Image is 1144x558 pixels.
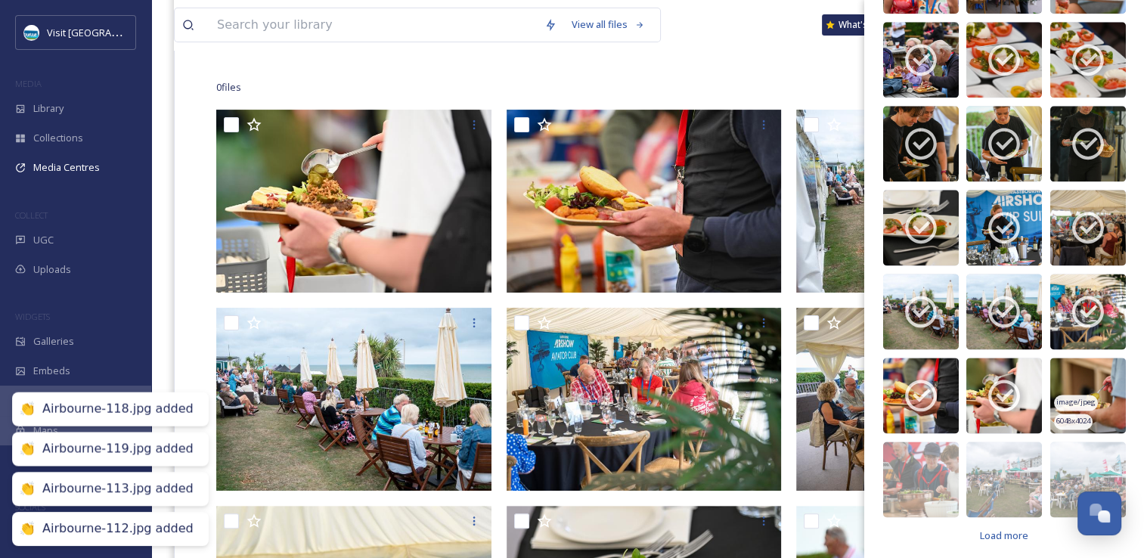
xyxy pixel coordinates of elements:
div: 👏 [20,521,35,537]
img: 0adc2983-1c79-440b-9be2-6c74769398c5.jpg [1050,22,1126,98]
img: Airbourne-120.jpg [796,308,1071,491]
div: Airbourne-118.jpg added [42,401,194,417]
img: e2f44f5b-cf19-4f54-8dcb-0fe73f7df871.jpg [883,190,959,265]
span: COLLECT [15,209,48,221]
span: SOCIALS [15,501,45,513]
span: Uploads [33,262,71,277]
img: 336b8093-e254-4a23-ae7c-e16222eaf775.jpg [1050,358,1126,433]
span: Maps [33,423,58,438]
img: 98b68890-4e92-4ca3-8beb-7090ca947229.jpg [966,190,1042,265]
img: 51e2c5a7-93c6-442f-bed7-fc4ccd90ba5d.jpg [1050,106,1126,181]
div: Airbourne-119.jpg added [42,442,194,457]
span: Visit [GEOGRAPHIC_DATA] and [GEOGRAPHIC_DATA] [47,25,282,39]
span: UGC [33,233,54,247]
span: MEDIA [15,78,42,89]
a: What's New [822,14,898,36]
img: Airbourne-115.jpg [507,308,782,491]
img: 9d3bb8fd-e702-43ed-8f19-9116922af309.jpg [883,442,959,517]
span: Galleries [33,334,74,349]
div: 👏 [20,401,35,417]
img: Airbourne-118.jpg [216,308,491,491]
img: 52375b5c-9207-4539-b014-3861d0c3c100.jpg [1050,190,1126,265]
img: ab26f50f-bfbd-4db7-9c91-8af338ce3184.jpg [883,274,959,349]
span: Library [33,101,64,116]
img: 5d9f169f-82da-411b-beb1-aa2e05c38b01.jpg [883,106,959,181]
span: Collections [33,131,83,145]
span: Embeds [33,364,70,378]
button: Open Chat [1077,491,1121,535]
input: Search your library [209,8,537,42]
span: Load more [980,529,1028,543]
img: d0049b4f-ba42-4e47-b484-f5f023a13424.jpg [883,358,959,433]
img: 8e03e04a-40e1-4954-91c3-b0a20a8ab5bc.jpg [1050,442,1126,517]
span: 0 file s [216,80,241,95]
a: View all files [564,10,653,39]
img: 86ffe255-815d-4a06-b633-1b704dd646d6.jpg [966,358,1042,433]
img: b25de17c-ec60-495e-a405-6ee97902511e.jpg [966,106,1042,181]
img: d9d6d22a-cb87-4d1b-af2f-65d9ab15b4ae.jpg [883,22,959,98]
img: 3a01887f-6c04-4d5a-b9b2-e46a152b2010.jpg [966,274,1042,349]
div: Airbourne-113.jpg added [42,481,194,497]
span: Media Centres [33,160,100,175]
span: WIDGETS [15,311,50,322]
div: Airbourne-112.jpg added [42,521,194,537]
img: Capture.JPG [24,25,39,40]
div: 👏 [20,442,35,457]
img: Airbourne-119.jpg [796,110,1071,293]
span: image/jpeg [1056,397,1096,408]
span: 6048 x 4024 [1056,416,1090,426]
img: efd73e29-9757-4b27-ac26-15cc069ce744.jpg [966,442,1042,517]
img: Airbourne-112.jpg [216,110,491,293]
img: 02c9fa69-64c3-4608-8e47-3ba14e1dfe63.jpg [966,22,1042,98]
div: 👏 [20,481,35,497]
img: Airbourne-113.jpg [507,110,782,293]
img: af988ed3-0311-493c-8016-46af1070de59.jpg [1050,274,1126,349]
